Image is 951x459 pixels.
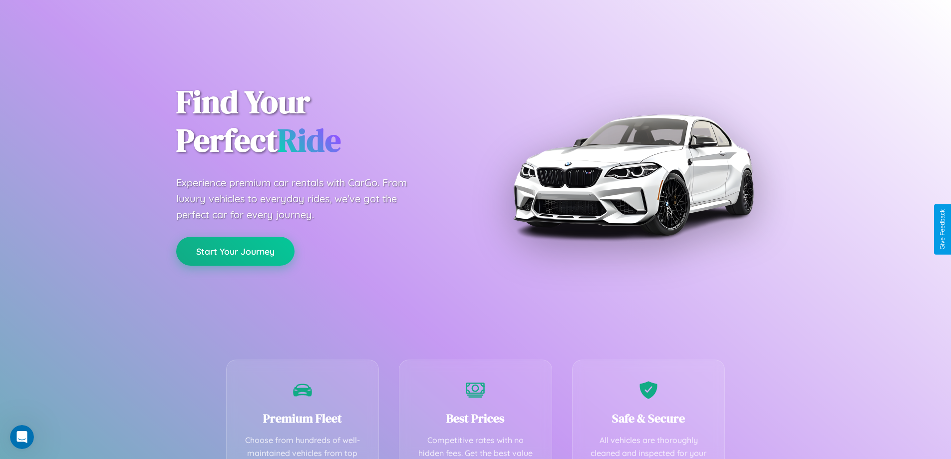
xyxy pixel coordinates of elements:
h3: Safe & Secure [588,410,710,427]
iframe: Intercom live chat [10,425,34,449]
h3: Best Prices [414,410,537,427]
button: Start Your Journey [176,237,295,266]
span: Ride [278,118,341,162]
div: Open Intercom Messenger [4,4,186,31]
div: Give Feedback [939,209,946,250]
img: Premium BMW car rental vehicle [508,50,758,300]
h1: Find Your Perfect [176,83,461,160]
p: Experience premium car rentals with CarGo. From luxury vehicles to everyday rides, we've got the ... [176,175,426,223]
h3: Premium Fleet [242,410,364,427]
